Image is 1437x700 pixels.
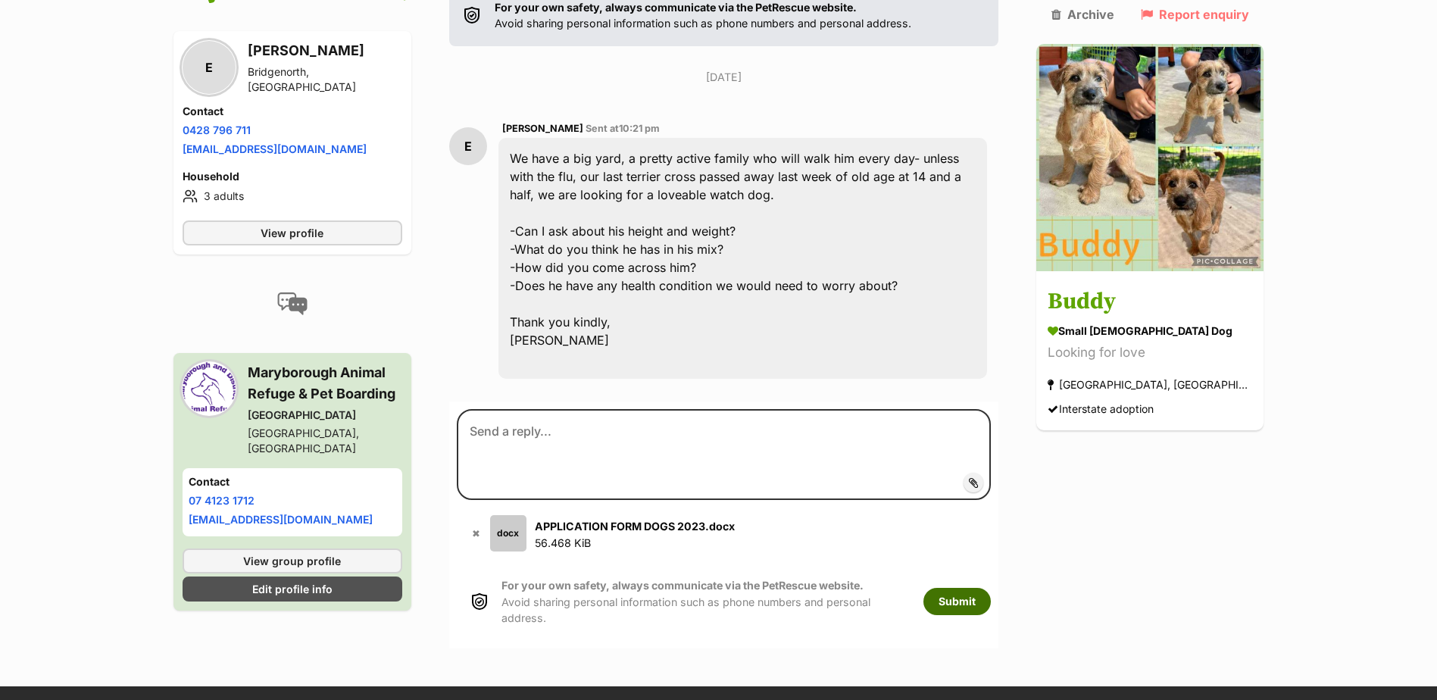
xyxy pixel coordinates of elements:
[183,142,367,155] a: [EMAIL_ADDRESS][DOMAIN_NAME]
[1141,8,1249,21] a: Report enquiry
[248,40,402,61] h3: [PERSON_NAME]
[619,123,660,134] span: 10:21 pm
[449,69,999,85] p: [DATE]
[183,41,236,94] div: E
[501,577,908,626] p: Avoid sharing personal information such as phone numbers and personal address.
[1048,399,1154,420] div: Interstate adoption
[183,548,402,573] a: View group profile
[586,123,660,134] span: Sent at
[189,474,396,489] h4: Contact
[248,362,402,405] h3: Maryborough Animal Refuge & Pet Boarding
[1036,44,1264,271] img: Buddy
[261,225,323,241] span: View profile
[183,362,236,415] img: Maryborough Animal Refuge profile pic
[468,526,484,542] button: ✖
[183,577,402,602] a: Edit profile info
[1048,375,1252,395] div: [GEOGRAPHIC_DATA], [GEOGRAPHIC_DATA]
[502,123,583,134] span: [PERSON_NAME]
[449,127,487,165] div: E
[1036,274,1264,431] a: Buddy small [DEMOGRAPHIC_DATA] Dog Looking for love [GEOGRAPHIC_DATA], [GEOGRAPHIC_DATA] Intersta...
[183,169,402,184] h4: Household
[923,588,991,615] button: Submit
[535,520,735,533] strong: APPLICATION FORM DOGS 2023.docx
[495,1,857,14] strong: For your own safety, always communicate via the PetRescue website.
[189,494,255,507] a: 07 4123 1712
[248,426,402,456] div: [GEOGRAPHIC_DATA], [GEOGRAPHIC_DATA]
[1048,286,1252,320] h3: Buddy
[183,123,251,136] a: 0428 796 711
[498,138,988,379] div: We have a big yard, a pretty active family who will walk him every day- unless with the flu, our ...
[189,513,373,526] a: [EMAIL_ADDRESS][DOMAIN_NAME]
[1048,323,1252,339] div: small [DEMOGRAPHIC_DATA] Dog
[243,553,341,569] span: View group profile
[183,187,402,205] li: 3 adults
[248,408,402,423] div: [GEOGRAPHIC_DATA]
[183,220,402,245] a: View profile
[1051,8,1114,21] a: Archive
[535,536,591,549] span: 56.468 KiB
[183,104,402,119] h4: Contact
[501,579,864,592] strong: For your own safety, always communicate via the PetRescue website.
[248,64,402,95] div: Bridgenorth, [GEOGRAPHIC_DATA]
[490,515,526,552] div: docx
[252,581,333,597] span: Edit profile info
[1048,343,1252,364] div: Looking for love
[277,292,308,315] img: conversation-icon-4a6f8262b818ee0b60e3300018af0b2d0b884aa5de6e9bcb8d3d4eeb1a70a7c4.svg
